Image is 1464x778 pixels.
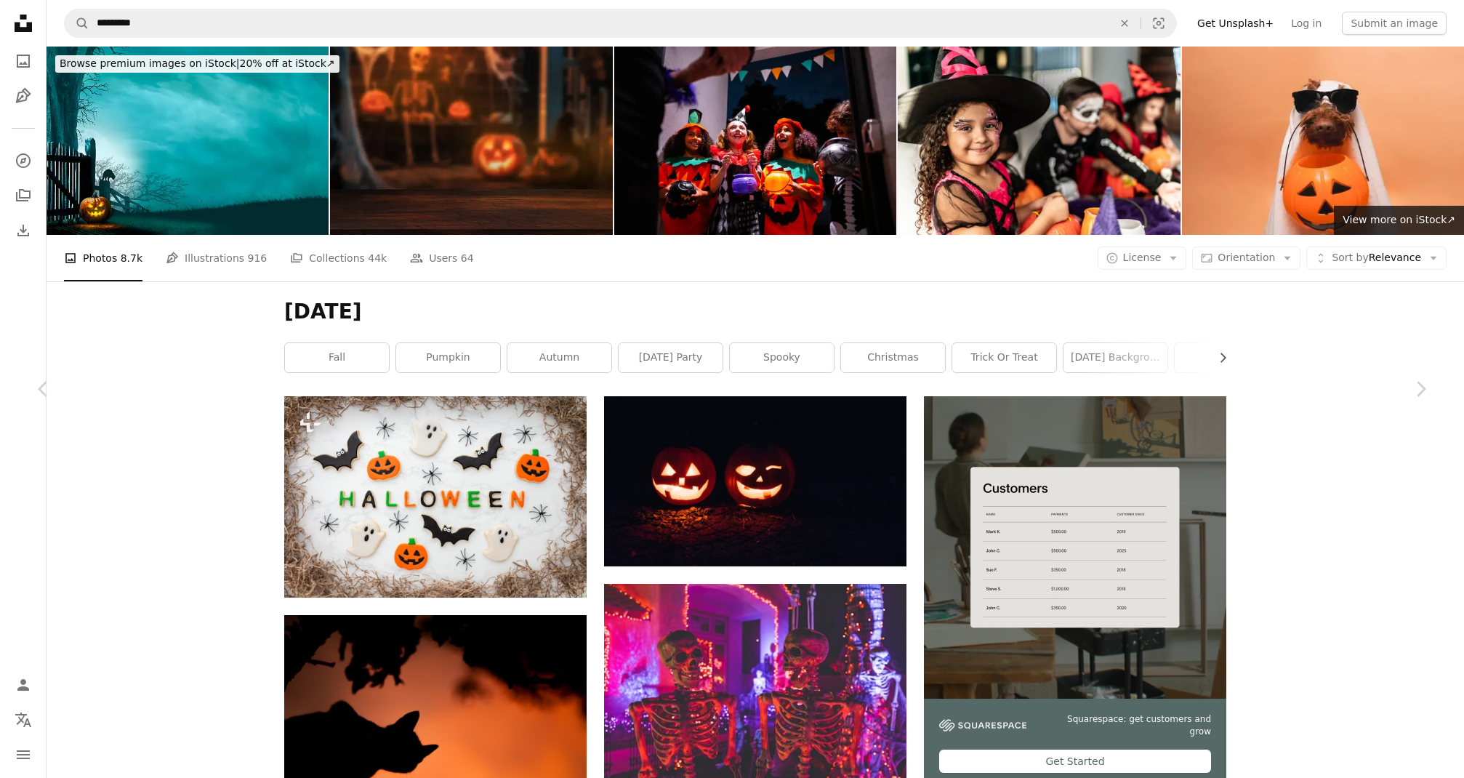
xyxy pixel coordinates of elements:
[1282,12,1330,35] a: Log in
[9,216,38,245] a: Download History
[939,750,1211,773] div: Get Started
[1044,713,1211,738] span: Squarespace: get customers and grow
[952,343,1056,372] a: trick or treat
[841,343,945,372] a: christmas
[9,670,38,699] a: Log in / Sign up
[47,47,329,235] img: Jack O'lantern Sitting At Base Of Old Gate
[1123,252,1162,263] span: License
[284,490,587,503] a: a decorated cookie with halloween decorations on it
[1192,246,1300,270] button: Orientation
[1189,12,1282,35] a: Get Unsplash+
[1334,206,1464,235] a: View more on iStock↗
[9,181,38,210] a: Collections
[9,47,38,76] a: Photos
[461,250,474,266] span: 64
[1063,343,1167,372] a: [DATE] background
[1332,252,1368,263] span: Sort by
[924,396,1226,699] img: file-1747939376688-baf9a4a454ffimage
[604,396,906,566] img: two lighted jack-o-lanterns during night time
[1098,246,1187,270] button: License
[1210,343,1226,372] button: scroll list to the right
[290,235,387,281] a: Collections 44k
[47,47,348,81] a: Browse premium images on iStock|20% off at iStock↗
[410,235,474,281] a: Users 64
[64,9,1177,38] form: Find visuals sitewide
[284,299,1226,325] h1: [DATE]
[248,250,268,266] span: 916
[1332,251,1421,265] span: Relevance
[368,250,387,266] span: 44k
[1342,12,1447,35] button: Submit an image
[9,705,38,734] button: Language
[898,47,1180,235] img: Portrait of a child girl with friends using Halloween costume at home
[285,343,389,372] a: fall
[65,9,89,37] button: Search Unsplash
[1218,252,1275,263] span: Orientation
[614,47,896,235] img: Kids asking trick or treat on Halloween on the city
[396,343,500,372] a: pumpkin
[1306,246,1447,270] button: Sort byRelevance
[1109,9,1141,37] button: Clear
[939,719,1026,732] img: file-1747939142011-51e5cc87e3c9
[284,759,587,772] a: silhouette photo of a cat
[507,343,611,372] a: autumn
[9,740,38,769] button: Menu
[9,146,38,175] a: Explore
[619,343,723,372] a: [DATE] party
[1343,214,1455,225] span: View more on iStock ↗
[330,47,612,235] img: Dark Tabletop Scene with Blurred Outdoor Halloween Decoration Background
[1141,9,1176,37] button: Visual search
[1377,319,1464,459] a: Next
[55,55,339,73] div: 20% off at iStock ↗
[604,678,906,691] a: two skeleton near white concrete building with string lights at daytime
[730,343,834,372] a: spooky
[9,81,38,111] a: Illustrations
[1182,47,1464,235] img: Happy Halloween. Adorable brown dog wearing a blanket and sunglasses. Studio shot.
[60,57,239,69] span: Browse premium images on iStock |
[284,396,587,598] img: a decorated cookie with halloween decorations on it
[166,235,267,281] a: Illustrations 916
[1175,343,1279,372] a: horror
[604,474,906,487] a: two lighted jack-o-lanterns during night time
